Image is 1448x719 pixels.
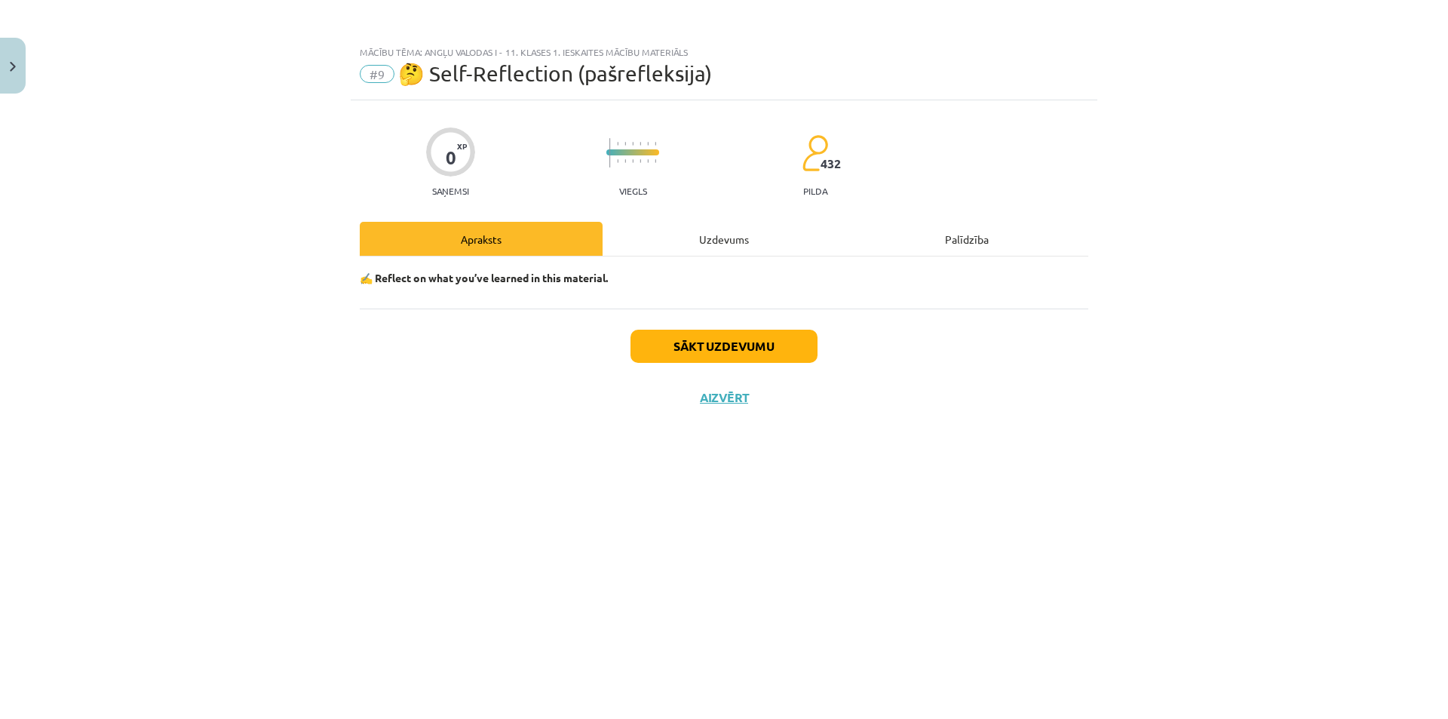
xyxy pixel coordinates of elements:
[655,159,656,163] img: icon-short-line-57e1e144782c952c97e751825c79c345078a6d821885a25fce030b3d8c18986b.svg
[647,159,649,163] img: icon-short-line-57e1e144782c952c97e751825c79c345078a6d821885a25fce030b3d8c18986b.svg
[617,142,618,146] img: icon-short-line-57e1e144782c952c97e751825c79c345078a6d821885a25fce030b3d8c18986b.svg
[457,142,467,150] span: XP
[630,330,818,363] button: Sākt uzdevumu
[360,47,1088,57] div: Mācību tēma: Angļu valodas i - 11. klases 1. ieskaites mācību materiāls
[845,222,1088,256] div: Palīdzība
[802,134,828,172] img: students-c634bb4e5e11cddfef0936a35e636f08e4e9abd3cc4e673bd6f9a4125e45ecb1.svg
[10,62,16,72] img: icon-close-lesson-0947bae3869378f0d4975bcd49f059093ad1ed9edebbc8119c70593378902aed.svg
[695,390,753,405] button: Aizvērt
[647,142,649,146] img: icon-short-line-57e1e144782c952c97e751825c79c345078a6d821885a25fce030b3d8c18986b.svg
[632,159,633,163] img: icon-short-line-57e1e144782c952c97e751825c79c345078a6d821885a25fce030b3d8c18986b.svg
[603,222,845,256] div: Uzdevums
[446,147,456,168] div: 0
[360,222,603,256] div: Apraksts
[655,142,656,146] img: icon-short-line-57e1e144782c952c97e751825c79c345078a6d821885a25fce030b3d8c18986b.svg
[360,271,608,284] strong: ✍️ Reflect on what you’ve learned in this material.
[398,61,712,86] span: 🤔 Self-Reflection (pašrefleksija)
[640,142,641,146] img: icon-short-line-57e1e144782c952c97e751825c79c345078a6d821885a25fce030b3d8c18986b.svg
[426,186,475,196] p: Saņemsi
[609,138,611,167] img: icon-long-line-d9ea69661e0d244f92f715978eff75569469978d946b2353a9bb055b3ed8787d.svg
[624,142,626,146] img: icon-short-line-57e1e144782c952c97e751825c79c345078a6d821885a25fce030b3d8c18986b.svg
[617,159,618,163] img: icon-short-line-57e1e144782c952c97e751825c79c345078a6d821885a25fce030b3d8c18986b.svg
[632,142,633,146] img: icon-short-line-57e1e144782c952c97e751825c79c345078a6d821885a25fce030b3d8c18986b.svg
[803,186,827,196] p: pilda
[360,65,394,83] span: #9
[619,186,647,196] p: Viegls
[821,157,841,171] span: 432
[624,159,626,163] img: icon-short-line-57e1e144782c952c97e751825c79c345078a6d821885a25fce030b3d8c18986b.svg
[640,159,641,163] img: icon-short-line-57e1e144782c952c97e751825c79c345078a6d821885a25fce030b3d8c18986b.svg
